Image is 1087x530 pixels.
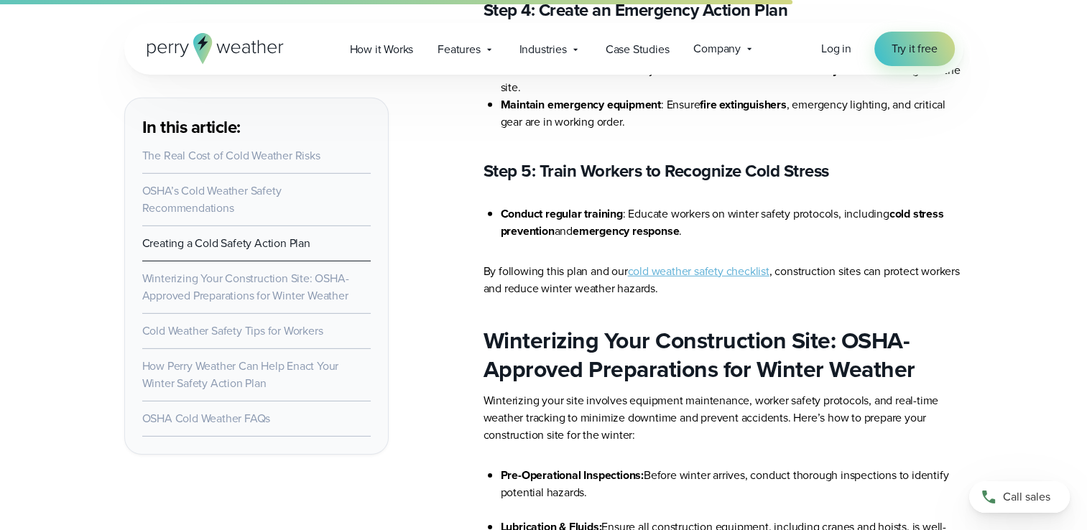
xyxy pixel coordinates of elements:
[501,96,661,113] strong: Maintain emergency equipment
[501,205,963,240] li: : Educate workers on winter safety protocols, including and .
[142,116,371,139] h3: In this article:
[693,40,741,57] span: Company
[142,182,282,216] a: OSHA’s Cold Weather Safety Recommendations
[1003,488,1050,506] span: Call sales
[700,96,786,113] strong: fire extinguishers
[484,323,915,386] strong: Winterizing Your Construction Site: OSHA-Approved Preparations for Winter Weather
[501,205,944,239] strong: cold stress prevention
[501,467,644,483] strong: Pre-Operational Inspections:
[969,481,1070,513] a: Call sales
[350,41,414,58] span: How it Works
[804,62,887,78] strong: readily available
[501,96,963,131] li: : Ensure , emergency lighting, and critical gear are in working order.
[338,34,426,64] a: How it Works
[142,322,323,339] a: Cold Weather Safety Tips for Workers
[593,34,682,64] a: Case Studies
[142,235,310,251] a: Creating a Cold Safety Action Plan
[501,205,623,222] strong: Conduct regular training
[438,41,480,58] span: Features
[484,263,963,297] p: By following this plan and our , construction sites can protect workers and reduce winter weather...
[573,223,679,239] strong: emergency response
[874,32,955,66] a: Try it free
[484,392,963,444] p: Winterizing your site involves equipment maintenance, worker safety protocols, and real-time weat...
[501,467,963,519] li: Before winter arrives, conduct thorough inspections to identify potential hazards.
[519,41,567,58] span: Industries
[892,40,938,57] span: Try it free
[501,62,963,96] li: : Ensure they meet OSHA standards and are throughout the site.
[484,158,829,184] strong: Step 5: Train Workers to Recognize Cold Stress
[821,40,851,57] a: Log in
[501,62,591,78] strong: Stock first-aid kits
[142,147,320,164] a: The Real Cost of Cold Weather Risks
[628,263,769,279] a: cold weather safety checklist
[142,410,271,427] a: OSHA Cold Weather FAQs
[142,358,339,391] a: How Perry Weather Can Help Enact Your Winter Safety Action Plan
[606,41,670,58] span: Case Studies
[142,270,349,304] a: Winterizing Your Construction Site: OSHA-Approved Preparations for Winter Weather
